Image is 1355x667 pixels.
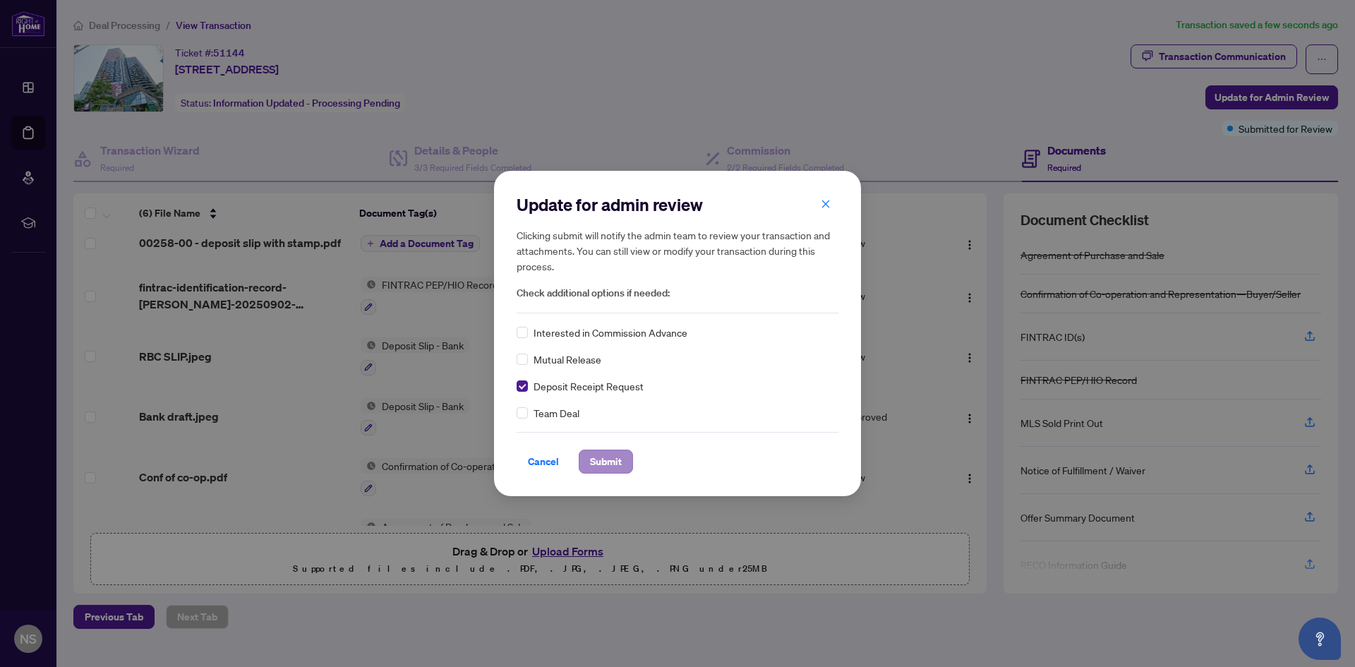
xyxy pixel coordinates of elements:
[517,450,570,474] button: Cancel
[1299,618,1341,660] button: Open asap
[517,227,838,274] h5: Clicking submit will notify the admin team to review your transaction and attachments. You can st...
[517,285,838,301] span: Check additional options if needed:
[528,450,559,473] span: Cancel
[534,325,687,340] span: Interested in Commission Advance
[517,193,838,216] h2: Update for admin review
[821,199,831,209] span: close
[590,450,622,473] span: Submit
[534,378,644,394] span: Deposit Receipt Request
[534,351,601,367] span: Mutual Release
[579,450,633,474] button: Submit
[534,405,579,421] span: Team Deal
